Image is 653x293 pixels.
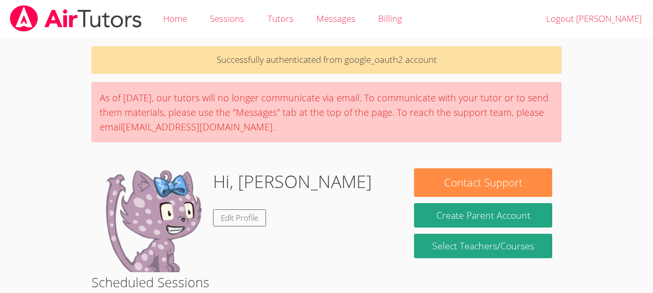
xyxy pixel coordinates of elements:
[414,203,552,228] button: Create Parent Account
[9,5,143,32] img: airtutors_banner-c4298cdbf04f3fff15de1276eac7730deb9818008684d7c2e4769d2f7ddbe033.png
[91,272,562,292] h2: Scheduled Sessions
[414,234,552,258] a: Select Teachers/Courses
[91,46,562,74] p: Successfully authenticated from google_oauth2 account
[414,168,552,197] button: Contact Support
[213,209,266,227] a: Edit Profile
[101,168,205,272] img: default.png
[213,168,372,195] h1: Hi, [PERSON_NAME]
[316,12,355,24] span: Messages
[91,82,562,142] div: As of [DATE], our tutors will no longer communicate via email. To communicate with your tutor or ...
